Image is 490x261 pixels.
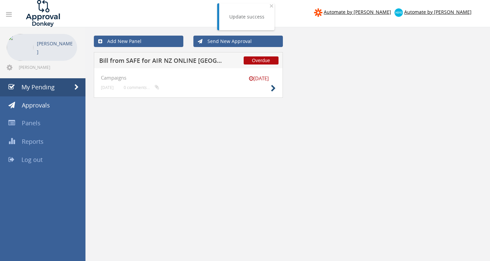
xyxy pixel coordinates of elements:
img: xero-logo.png [394,8,403,17]
span: Reports [22,137,44,145]
a: Add New Panel [94,36,183,47]
span: [PERSON_NAME][EMAIL_ADDRESS][DOMAIN_NAME] [19,64,76,70]
div: Update success [229,13,264,20]
span: Log out [21,156,43,164]
span: Automate by [PERSON_NAME] [324,9,391,15]
small: 0 comments... [124,85,159,90]
span: Approvals [22,101,50,109]
span: Overdue [244,56,279,64]
small: [DATE] [242,75,276,82]
small: [DATE] [101,85,114,90]
a: Send New Approval [193,36,283,47]
span: × [269,1,273,10]
img: zapier-logomark.png [314,8,322,17]
span: Automate by [PERSON_NAME] [404,9,472,15]
h4: Campaigns [101,75,276,81]
h5: Bill from SAFE for AIR NZ ONLINE [GEOGRAPHIC_DATA] NZL [99,57,224,66]
p: [PERSON_NAME] [37,39,74,56]
span: My Pending [21,83,55,91]
span: Panels [22,119,41,127]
